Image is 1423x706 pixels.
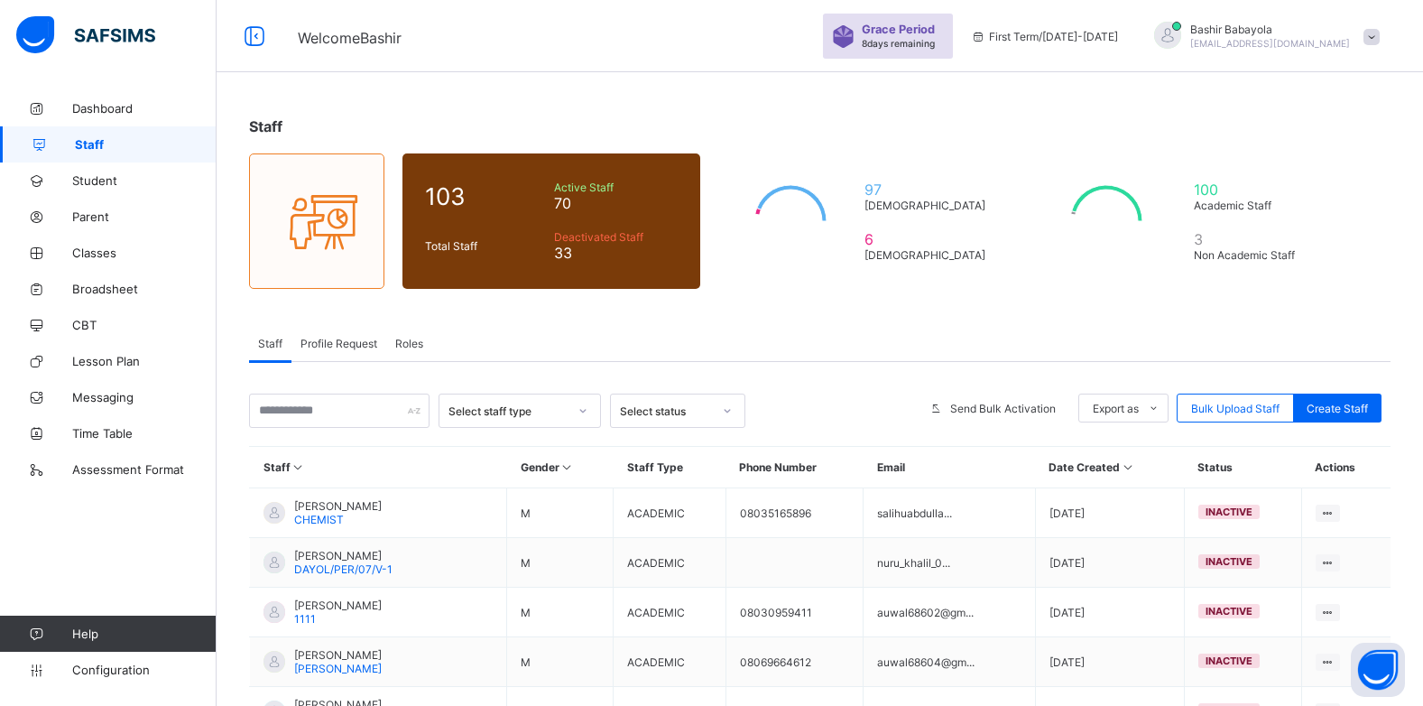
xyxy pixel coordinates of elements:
[507,488,614,538] td: M
[72,390,217,404] span: Messaging
[1206,555,1252,568] span: inactive
[1035,447,1184,488] th: Date Created
[425,182,545,210] span: 103
[294,513,344,526] span: CHEMIST
[614,538,726,588] td: ACADEMIC
[294,612,316,626] span: 1111
[554,194,678,212] span: 70
[950,402,1056,415] span: Send Bulk Activation
[75,137,217,152] span: Staff
[294,499,382,513] span: [PERSON_NAME]
[72,663,216,677] span: Configuration
[1351,643,1405,697] button: Open asap
[291,460,306,474] i: Sort in Ascending Order
[554,230,678,244] span: Deactivated Staff
[507,447,614,488] th: Gender
[725,637,863,687] td: 08069664612
[1194,199,1309,212] span: Academic Staff
[507,637,614,687] td: M
[1035,538,1184,588] td: [DATE]
[864,538,1035,588] td: nuru_khalil_0...
[300,337,377,350] span: Profile Request
[864,248,993,262] span: [DEMOGRAPHIC_DATA]
[725,447,863,488] th: Phone Number
[249,117,282,135] span: Staff
[258,337,282,350] span: Staff
[1035,488,1184,538] td: [DATE]
[250,447,507,488] th: Staff
[294,662,382,675] span: [PERSON_NAME]
[1206,605,1252,618] span: inactive
[72,354,217,368] span: Lesson Plan
[1035,637,1184,687] td: [DATE]
[1206,655,1252,667] span: inactive
[72,209,217,224] span: Parent
[864,181,993,199] span: 97
[725,588,863,637] td: 08030959411
[1194,248,1309,262] span: Non Academic Staff
[507,538,614,588] td: M
[1191,402,1280,415] span: Bulk Upload Staff
[72,426,217,441] span: Time Table
[554,244,678,262] span: 33
[864,637,1035,687] td: auwal68604@gm...
[862,38,935,49] span: 8 days remaining
[16,16,155,54] img: safsims
[1136,22,1389,51] div: BashirBabayola
[294,549,393,562] span: [PERSON_NAME]
[864,199,993,212] span: [DEMOGRAPHIC_DATA]
[620,404,712,418] div: Select status
[72,627,216,641] span: Help
[862,23,935,36] span: Grace Period
[614,637,726,687] td: ACADEMIC
[971,30,1118,43] span: session/term information
[395,337,423,350] span: Roles
[72,101,217,116] span: Dashboard
[725,488,863,538] td: 08035165896
[294,599,382,612] span: [PERSON_NAME]
[554,181,678,194] span: Active Staff
[1190,23,1350,36] span: Bashir Babayola
[614,488,726,538] td: ACADEMIC
[448,404,568,418] div: Select staff type
[614,588,726,637] td: ACADEMIC
[864,230,993,248] span: 6
[1194,230,1309,248] span: 3
[298,29,402,47] span: Welcome Bashir
[864,588,1035,637] td: auwal68602@gm...
[1035,588,1184,637] td: [DATE]
[1206,506,1252,518] span: inactive
[864,447,1035,488] th: Email
[1190,38,1350,49] span: [EMAIL_ADDRESS][DOMAIN_NAME]
[1194,181,1309,199] span: 100
[72,462,217,477] span: Assessment Format
[1093,402,1139,415] span: Export as
[1307,402,1368,415] span: Create Staff
[559,460,575,474] i: Sort in Ascending Order
[72,246,217,260] span: Classes
[1184,447,1301,488] th: Status
[420,235,550,257] div: Total Staff
[507,588,614,637] td: M
[72,318,217,332] span: CBT
[72,173,217,188] span: Student
[614,447,726,488] th: Staff Type
[832,25,855,48] img: sticker-purple.71386a28dfed39d6af7621340158ba97.svg
[864,488,1035,538] td: salihuabdulla...
[72,282,217,296] span: Broadsheet
[1301,447,1391,488] th: Actions
[294,562,393,576] span: DAYOL/PER/07/V-1
[1120,460,1135,474] i: Sort in Ascending Order
[294,648,382,662] span: [PERSON_NAME]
